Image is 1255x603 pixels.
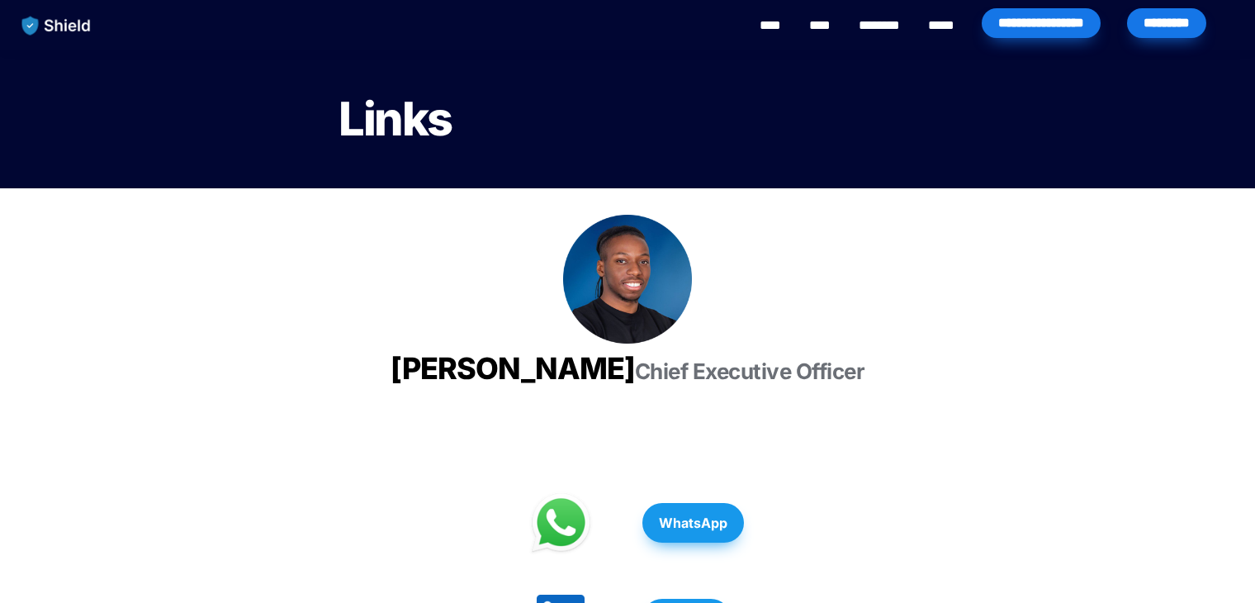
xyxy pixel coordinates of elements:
span: [PERSON_NAME] [391,350,635,387]
img: website logo [14,8,99,43]
button: WhatsApp [642,503,744,543]
span: Links [339,91,452,147]
a: WhatsApp [642,495,744,551]
strong: WhatsApp [659,515,727,531]
span: Chief Executive Officer [635,358,865,384]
